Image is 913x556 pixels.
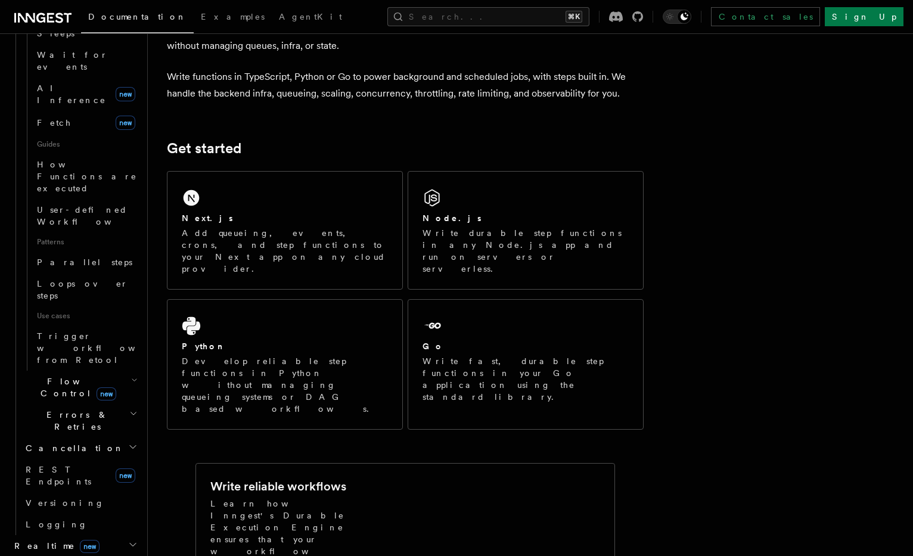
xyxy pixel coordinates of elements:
p: Develop reliable step functions in Python without managing queueing systems or DAG based workflows. [182,355,388,415]
span: Cancellation [21,442,124,454]
a: Examples [194,4,272,32]
span: new [97,387,116,400]
a: Trigger workflows from Retool [32,325,140,371]
a: User-defined Workflows [32,199,140,232]
span: new [116,468,135,483]
p: Inngest is an event-driven durable execution platform that allows you to run fast, reliable code ... [167,21,644,54]
button: Toggle dark mode [663,10,691,24]
span: Patterns [32,232,140,251]
a: Next.jsAdd queueing, events, crons, and step functions to your Next app on any cloud provider. [167,171,403,290]
span: Fetch [37,118,72,128]
h2: Go [423,340,444,352]
a: Loops over steps [32,273,140,306]
span: AI Inference [37,83,106,105]
span: REST Endpoints [26,465,91,486]
h2: Write reliable workflows [210,478,346,495]
span: Loops over steps [37,279,128,300]
span: new [116,87,135,101]
a: Versioning [21,492,140,514]
span: Documentation [88,12,187,21]
button: Errors & Retries [21,404,140,437]
span: Logging [26,520,88,529]
a: Sign Up [825,7,903,26]
a: AgentKit [272,4,349,32]
button: Cancellation [21,437,140,459]
p: Write durable step functions in any Node.js app and run on servers or serverless. [423,227,629,275]
a: PythonDevelop reliable step functions in Python without managing queueing systems or DAG based wo... [167,299,403,430]
span: AgentKit [279,12,342,21]
p: Write fast, durable step functions in your Go application using the standard library. [423,355,629,403]
span: Sleeps [37,29,74,38]
span: Examples [201,12,265,21]
span: Use cases [32,306,140,325]
a: AI Inferencenew [32,77,140,111]
button: Search...⌘K [387,7,589,26]
a: Contact sales [711,7,820,26]
a: Logging [21,514,140,535]
h2: Next.js [182,212,233,224]
a: Parallel steps [32,251,140,273]
span: User-defined Workflows [37,205,144,226]
span: new [80,540,100,553]
span: Versioning [26,498,104,508]
span: Trigger workflows from Retool [37,331,168,365]
h2: Python [182,340,226,352]
a: GoWrite fast, durable step functions in your Go application using the standard library. [408,299,644,430]
a: Node.jsWrite durable step functions in any Node.js app and run on servers or serverless. [408,171,644,290]
h2: Node.js [423,212,482,224]
span: Parallel steps [37,257,132,267]
a: REST Endpointsnew [21,459,140,492]
p: Write functions in TypeScript, Python or Go to power background and scheduled jobs, with steps bu... [167,69,644,102]
a: Documentation [81,4,194,33]
a: Wait for events [32,44,140,77]
kbd: ⌘K [566,11,582,23]
a: How Functions are executed [32,154,140,199]
button: Flow Controlnew [21,371,140,404]
span: Wait for events [37,50,108,72]
a: Fetchnew [32,111,140,135]
a: Get started [167,140,241,157]
span: Flow Control [21,375,131,399]
span: new [116,116,135,130]
p: Add queueing, events, crons, and step functions to your Next app on any cloud provider. [182,227,388,275]
span: Errors & Retries [21,409,129,433]
a: Sleeps [32,23,140,44]
span: Guides [32,135,140,154]
span: How Functions are executed [37,160,137,193]
span: Realtime [10,540,100,552]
